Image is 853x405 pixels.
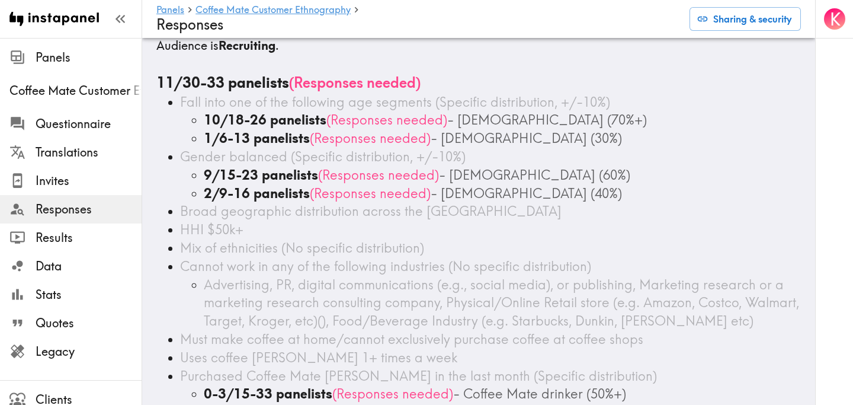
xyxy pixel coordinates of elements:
[36,173,142,189] span: Invites
[180,148,466,165] span: Gender balanced (Specific distribution, +/-10%)
[204,111,326,128] b: 10/18-26 panelists
[36,343,142,360] span: Legacy
[204,167,318,183] b: 9/15-23 panelists
[156,74,289,91] b: 11/30-33 panelists
[332,385,453,402] span: ( Responses needed )
[36,201,142,218] span: Responses
[180,94,610,110] span: Fall into one of the following age segments (Specific distribution, +/-10%)
[431,185,622,202] span: - [DEMOGRAPHIC_DATA] (40%)
[318,167,439,183] span: ( Responses needed )
[180,368,657,384] span: Purchased Coffee Mate [PERSON_NAME] in the last month (Specific distribution)
[180,258,591,275] span: Cannot work in any of the following industries (No specific distribution)
[180,240,424,256] span: Mix of ethnicities (No specific distribution)
[156,16,680,33] h4: Responses
[36,229,142,246] span: Results
[204,276,799,330] span: Advertising, PR, digital communications (e.g., social media), or publishing, Marketing research o...
[204,185,310,202] b: 2/9-16 panelists
[180,221,243,238] span: HHI $50k+
[431,130,622,146] span: - [DEMOGRAPHIC_DATA] (30%)
[823,7,846,31] button: K
[310,130,431,146] span: ( Responses needed )
[204,385,332,402] b: 0-3/15-33 panelists
[36,286,142,303] span: Stats
[439,167,630,183] span: - [DEMOGRAPHIC_DATA] (60%)
[289,74,421,91] span: ( Responses needed )
[219,38,275,53] b: Recruiting
[36,116,142,132] span: Questionnaire
[326,111,447,128] span: ( Responses needed )
[204,130,310,146] b: 1/6-13 panelists
[690,7,801,31] button: Sharing & security
[195,5,351,16] a: Coffee Mate Customer Ethnography
[447,111,647,128] span: - [DEMOGRAPHIC_DATA] (70%+)
[180,331,643,347] span: Must make coffee at home/cannot exclusively purchase coffee at coffee shops
[310,185,431,202] span: ( Responses needed )
[156,37,801,54] h5: Audience is .
[180,349,457,366] span: Uses coffee [PERSON_NAME] 1+ times a week
[156,5,184,16] a: Panels
[180,203,562,219] span: Broad geographic distribution across the [GEOGRAPHIC_DATA]
[36,315,142,331] span: Quotes
[36,144,142,161] span: Translations
[453,385,626,402] span: - Coffee Mate drinker (50%+)
[830,9,841,30] span: K
[36,49,142,66] span: Panels
[9,82,142,99] span: Coffee Mate Customer Ethnography
[36,258,142,275] span: Data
